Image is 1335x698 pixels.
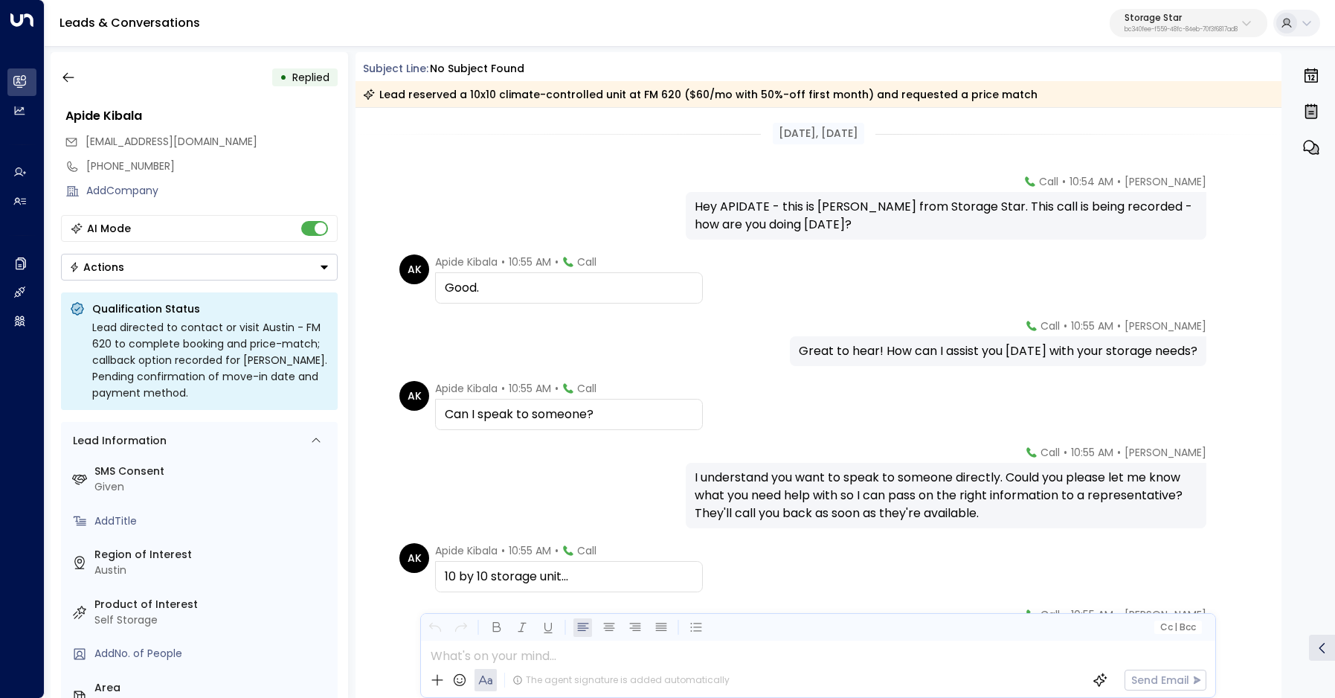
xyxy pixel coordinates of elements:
div: Good. [445,279,693,297]
span: Call [1040,445,1060,460]
span: 10:54 AM [1069,174,1113,189]
span: Apide Kibala [435,543,498,558]
span: 10:55 AM [509,254,551,269]
button: Undo [425,618,444,637]
button: Cc|Bcc [1154,621,1202,635]
div: AddCompany [86,183,338,199]
div: AK [399,543,429,573]
span: [PERSON_NAME] [1125,445,1206,460]
a: Leads & Conversations [59,14,200,31]
div: Lead directed to contact or visit Austin - FM 620 to complete booking and price-match; callback o... [92,319,329,401]
span: • [1064,607,1067,622]
span: 10:55 AM [509,381,551,396]
span: [PERSON_NAME] [1125,174,1206,189]
span: 10:55 AM [1071,445,1113,460]
button: Actions [61,254,338,281]
span: • [1117,445,1121,460]
div: Can I speak to someone? [445,406,693,423]
p: Storage Star [1125,13,1238,22]
span: [EMAIL_ADDRESS][DOMAIN_NAME] [86,134,257,149]
button: Storage Starbc340fee-f559-48fc-84eb-70f3f6817ad8 [1110,9,1267,37]
span: • [555,381,559,396]
span: | [1174,622,1177,633]
span: • [501,381,505,396]
span: • [501,254,505,269]
div: 10 by 10 storage unit... [445,568,693,586]
span: • [1064,318,1067,333]
span: [PERSON_NAME] [1125,318,1206,333]
div: No subject found [430,61,524,77]
div: [DATE], [DATE] [773,123,864,144]
span: • [1062,174,1066,189]
span: Apide Kibala [435,381,498,396]
span: • [1117,174,1121,189]
label: Region of Interest [94,547,332,563]
span: Subject Line: [363,61,428,76]
img: 120_headshot.jpg [1212,174,1242,204]
p: bc340fee-f559-48fc-84eb-70f3f6817ad8 [1125,27,1238,33]
div: AK [399,254,429,284]
span: Call [577,381,596,396]
div: AK [399,381,429,411]
span: Call [577,254,596,269]
div: AI Mode [87,221,131,236]
label: Product of Interest [94,597,332,612]
div: Apide Kibala [65,107,338,125]
div: Hey APIDATE - this is [PERSON_NAME] from Storage Star. This call is being recorded - how are you ... [695,198,1197,234]
div: [PHONE_NUMBER] [86,159,338,174]
span: 10:55 AM [509,543,551,558]
label: SMS Consent [94,464,332,479]
span: [PERSON_NAME] [1125,607,1206,622]
div: • [280,64,287,91]
span: • [1117,318,1121,333]
div: Given [94,479,332,495]
img: 120_headshot.jpg [1212,607,1242,637]
div: AddNo. of People [94,646,332,662]
span: • [1117,607,1121,622]
span: • [1064,445,1067,460]
img: 120_headshot.jpg [1212,445,1242,475]
button: Redo [451,618,470,637]
span: Apide Kibala [435,254,498,269]
span: 10:55 AM [1071,318,1113,333]
span: Call [1040,318,1060,333]
div: Lead reserved a 10x10 climate-controlled unit at FM 620 ($60/mo with 50%-off first month) and req... [363,87,1038,102]
div: The agent signature is added automatically [512,673,730,687]
span: • [501,543,505,558]
span: 10:55 AM [1071,607,1113,622]
span: Call [577,543,596,558]
span: Call [1040,607,1060,622]
div: Austin [94,563,332,578]
div: Great to hear! How can I assist you [DATE] with your storage needs? [799,342,1197,360]
label: Area [94,680,332,696]
div: Actions [69,260,124,274]
div: Button group with a nested menu [61,254,338,281]
div: AddTitle [94,513,332,529]
span: • [555,543,559,558]
span: • [555,254,559,269]
span: znookerworld@me.com [86,134,257,150]
img: 120_headshot.jpg [1212,318,1242,348]
span: Cc Bcc [1160,622,1196,633]
span: Replied [292,70,329,85]
span: Call [1039,174,1058,189]
div: I understand you want to speak to someone directly. Could you please let me know what you need he... [695,469,1197,522]
p: Qualification Status [92,301,329,316]
div: Self Storage [94,612,332,628]
div: Lead Information [68,433,167,449]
